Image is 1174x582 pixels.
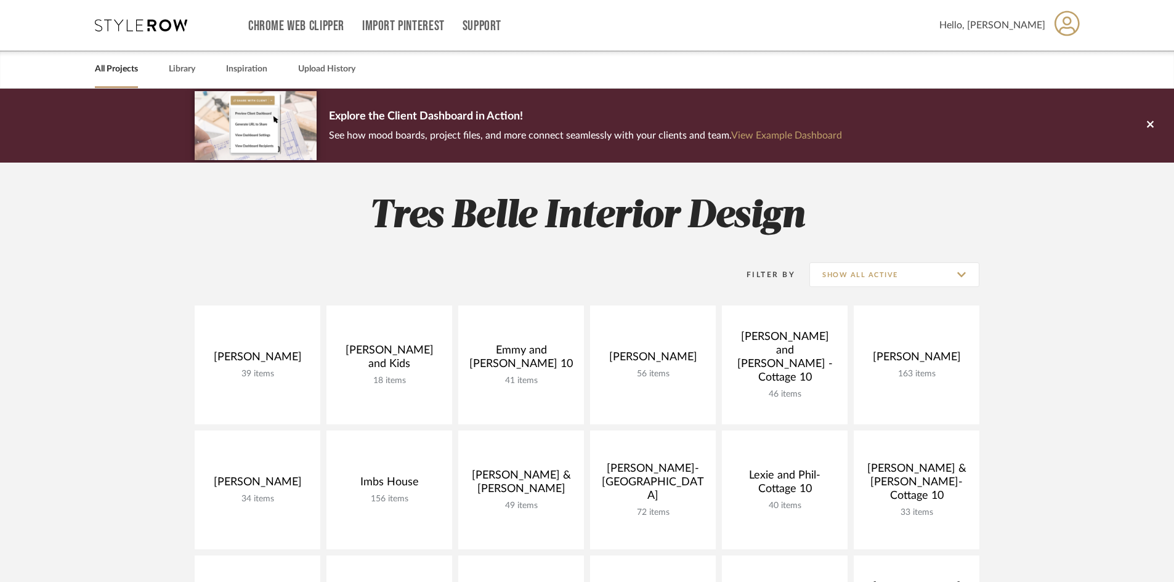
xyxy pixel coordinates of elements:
div: Imbs House [336,475,442,494]
p: See how mood boards, project files, and more connect seamlessly with your clients and team. [329,127,842,144]
a: Support [463,21,501,31]
div: Lexie and Phil-Cottage 10 [732,469,838,501]
a: Chrome Web Clipper [248,21,344,31]
p: Explore the Client Dashboard in Action! [329,107,842,127]
span: Hello, [PERSON_NAME] [939,18,1045,33]
div: [PERSON_NAME] [600,350,706,369]
div: 156 items [336,494,442,504]
div: 39 items [204,369,310,379]
a: All Projects [95,61,138,78]
a: View Example Dashboard [731,131,842,140]
div: [PERSON_NAME] and [PERSON_NAME] -Cottage 10 [732,330,838,389]
img: d5d033c5-7b12-40c2-a960-1ecee1989c38.png [195,91,317,160]
div: 34 items [204,494,310,504]
div: 72 items [600,507,706,518]
div: [PERSON_NAME] and Kids [336,344,442,376]
a: Library [169,61,195,78]
div: Filter By [731,269,795,281]
div: Emmy and [PERSON_NAME] 10 [468,344,574,376]
a: Import Pinterest [362,21,445,31]
div: 40 items [732,501,838,511]
div: 33 items [864,507,970,518]
div: [PERSON_NAME] [204,475,310,494]
div: 18 items [336,376,442,386]
div: 41 items [468,376,574,386]
div: [PERSON_NAME] [864,350,970,369]
div: [PERSON_NAME]- [GEOGRAPHIC_DATA] [600,462,706,507]
div: 46 items [732,389,838,400]
a: Upload History [298,61,355,78]
div: 56 items [600,369,706,379]
div: 163 items [864,369,970,379]
div: [PERSON_NAME] & [PERSON_NAME] [468,469,574,501]
a: Inspiration [226,61,267,78]
div: [PERSON_NAME] [204,350,310,369]
div: 49 items [468,501,574,511]
h2: Tres Belle Interior Design [144,193,1030,240]
div: [PERSON_NAME] & [PERSON_NAME]-Cottage 10 [864,462,970,507]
